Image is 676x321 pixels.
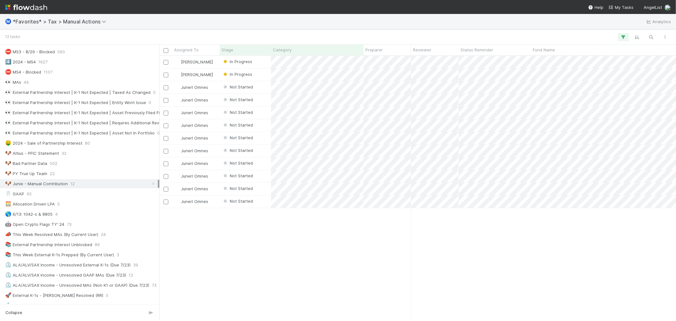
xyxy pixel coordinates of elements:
span: 👀 [5,79,11,85]
span: Assigned To [174,47,199,53]
span: 0 [149,99,151,107]
span: ⛔ [5,69,11,75]
span: 👀 [5,100,11,105]
span: ⚓ [5,303,11,308]
span: Not Started [222,160,253,166]
a: Analytics [646,18,671,25]
span: [PERSON_NAME] [181,59,213,64]
span: Junerl Omnes [181,123,208,128]
div: This Week Resolved MAs (By Current User) [5,231,98,239]
input: Toggle Row Selected [164,85,168,90]
div: External Partnership Interest | K-1 Not Expected | Taxed As Changed [5,88,151,96]
img: logo-inverted-e16ddd16eac7371096b0.svg [5,2,47,13]
div: Not Started [222,96,253,103]
div: 2024 - MS4 [5,58,36,66]
input: Toggle Row Selected [164,136,168,141]
div: [PERSON_NAME] [175,71,213,78]
div: Not Started [222,160,253,166]
img: avatar_de77a991-7322-4664-a63d-98ba485ee9e0.png [665,4,671,11]
div: In Progress [222,71,252,77]
span: Junerl Omnes [181,148,208,153]
div: In Progress [222,58,252,65]
span: In Progress [222,72,252,77]
span: 14644 [25,302,37,310]
span: 👀 [5,89,11,95]
span: 4 [55,210,58,218]
span: My Tasks [608,5,634,10]
input: Toggle Row Selected [164,187,168,192]
span: 🌎 [5,211,11,217]
span: In Progress [222,59,252,64]
span: Junerl Omnes [181,110,208,115]
div: Not Started [222,198,253,204]
span: Not Started [222,122,253,128]
div: Altius - PFIC Statement [5,149,59,157]
span: 44 [24,78,29,86]
span: Ⓜ️ [5,19,11,24]
div: Junerl Omnes [175,147,208,154]
div: External Partnership Interest | K-1 Not Expected | Asset Not In Portfolio [5,129,155,137]
div: [PERSON_NAME] [175,59,213,65]
span: 86 [95,241,100,249]
span: Status Reminder [460,47,493,53]
span: Junerl Omnes [181,161,208,166]
span: Not Started [222,186,253,191]
input: Toggle All Rows Selected [164,48,168,53]
div: Junerl Omnes [175,135,208,141]
span: Category [273,47,292,53]
span: 📚 [5,242,11,247]
span: Not Started [222,199,253,204]
img: avatar_de77a991-7322-4664-a63d-98ba485ee9e0.png [175,148,180,153]
span: 1107 [44,68,52,76]
span: *Favorites* > Tax > Manual Actions [13,18,109,25]
div: External Partnership Interest | K-1 Not Expected | Entity Wont Issue [5,99,146,107]
div: Junerl Omnes [175,173,208,179]
div: ALA/ALV/SAX Income - Unresolved MAs (Non K1 or GAAP) (Due 7/23) [5,281,149,289]
div: Not Started [222,173,253,179]
span: 1627 [38,58,48,66]
div: Junerl Omnes [175,186,208,192]
span: Not Started [222,148,253,153]
span: 80 [85,139,90,147]
span: 39 [133,261,138,269]
img: avatar_de77a991-7322-4664-a63d-98ba485ee9e0.png [175,97,180,102]
span: Junerl Omnes [181,186,208,191]
span: 🐶 [5,171,11,176]
span: Not Started [222,84,253,89]
div: Not Started [222,84,253,90]
div: MS4 - Blocked [5,68,41,76]
span: ⏲️ [5,272,11,278]
img: avatar_de77a991-7322-4664-a63d-98ba485ee9e0.png [175,110,180,115]
span: 12 [129,271,133,279]
span: Not Started [222,97,253,102]
input: Toggle Row Selected [164,174,168,179]
div: Junerl Omnes [175,122,208,128]
span: 5 [57,200,60,208]
input: Toggle Row Selected [164,123,168,128]
span: 🚀 [5,292,11,298]
div: Junerl Omnes [175,84,208,90]
span: Junerl Omnes [181,199,208,204]
div: PY True Up Team [5,170,47,178]
span: Stage [222,47,233,53]
span: 22 [50,170,55,178]
img: avatar_de77a991-7322-4664-a63d-98ba485ee9e0.png [175,85,180,90]
div: Junerl Omnes [175,97,208,103]
span: Fund Name [533,47,555,53]
div: Junie - Manual Contribution [5,180,68,188]
span: Collapse [5,310,22,316]
span: 3 [117,251,119,259]
span: 👀 [5,110,11,115]
img: avatar_cfa6ccaa-c7d9-46b3-b608-2ec56ecf97ad.png [175,72,180,77]
span: 24 [101,231,106,239]
div: External K-1s - [PERSON_NAME] Resolved (RR) [5,292,103,299]
span: Junerl Omnes [181,97,208,102]
span: 502 [50,160,57,167]
img: avatar_de77a991-7322-4664-a63d-98ba485ee9e0.png [175,186,180,191]
span: Junerl Omnes [181,135,208,141]
span: 👀 [5,120,11,125]
span: 🐶 [5,160,11,166]
input: Toggle Row Selected [164,149,168,154]
span: 0 [106,292,108,299]
div: External Partnership Interest | K-1 Not Expected | Asset Previously Filed Final [5,109,166,117]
